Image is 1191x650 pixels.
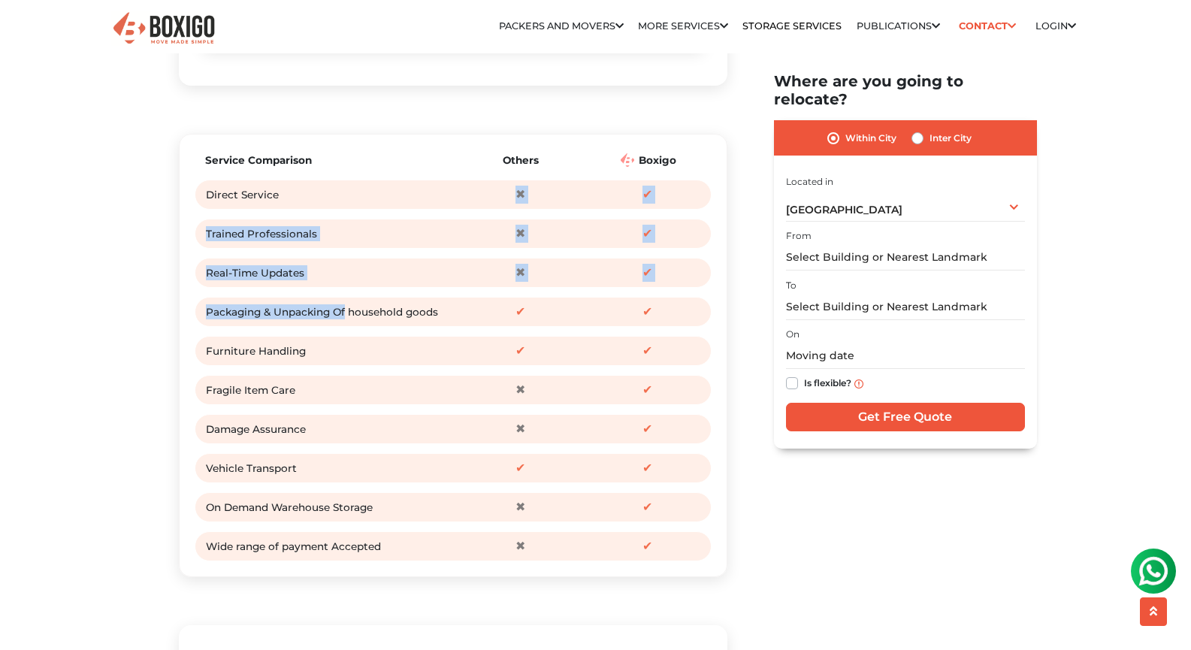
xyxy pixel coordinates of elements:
div: Service Comparison [205,153,453,168]
span: ✔ [636,496,659,518]
span: [GEOGRAPHIC_DATA] [786,204,902,217]
a: Login [1035,20,1076,32]
label: From [786,230,812,243]
a: Publications [857,20,940,32]
label: On [786,328,800,342]
span: ✔ [636,379,659,401]
a: Contact [954,14,1021,38]
span: ✔ [509,301,531,323]
a: More services [638,20,728,32]
img: Boxigo [111,11,216,47]
input: Select Building or Nearest Landmark [786,294,1025,320]
div: Vehicle Transport [206,457,453,479]
label: To [786,279,797,292]
a: Packers and Movers [499,20,624,32]
button: scroll up [1140,597,1167,626]
span: ✖ [509,222,531,245]
span: ✔ [636,418,659,440]
img: whatsapp-icon.svg [15,15,45,45]
label: Inter City [930,129,972,147]
label: Within City [845,129,896,147]
span: ✔ [636,535,659,558]
div: Trained Professionals [206,222,453,245]
div: Furniture Handling [206,340,453,362]
div: Real-Time Updates [206,262,453,284]
span: ✔ [509,340,531,362]
div: Others [461,153,581,168]
span: ✖ [509,262,531,284]
div: Direct Service [206,183,453,206]
span: ✔ [636,457,659,479]
span: ✔ [636,222,659,245]
span: ✔ [636,262,659,284]
div: Wide range of payment Accepted [206,535,453,558]
label: Is flexible? [804,375,851,391]
span: ✖ [509,496,531,518]
label: Located in [786,175,833,189]
span: ✖ [509,379,531,401]
span: ✖ [509,418,531,440]
div: Boxigo [588,153,709,168]
div: Damage Assurance [206,418,453,440]
span: ✖ [509,535,531,558]
span: ✖ [509,183,531,206]
div: Fragile Item Care [206,379,453,401]
input: Moving date [786,343,1025,370]
span: ✔ [636,183,659,206]
a: Storage Services [742,20,842,32]
span: ✔ [636,340,659,362]
div: Packaging & Unpacking Of household goods [206,301,453,323]
span: ✔ [636,301,659,323]
input: Select Building or Nearest Landmark [786,245,1025,271]
input: Get Free Quote [786,404,1025,432]
span: ✔ [509,457,531,479]
img: info [854,379,863,388]
h2: Where are you going to relocate? [774,72,1037,108]
div: On Demand Warehouse Storage [206,496,453,518]
img: Boxigo Logo [621,153,634,167]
